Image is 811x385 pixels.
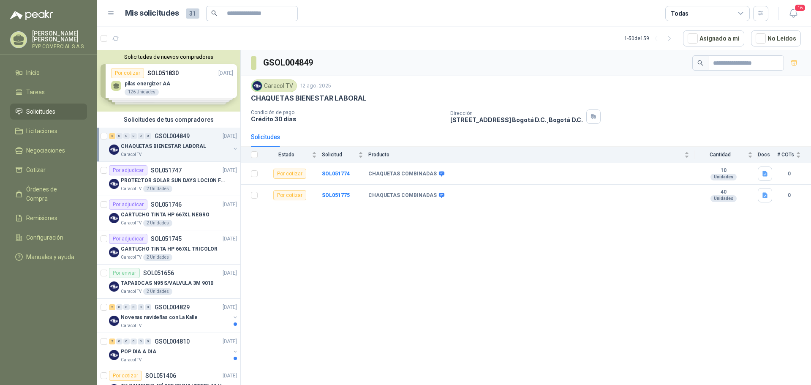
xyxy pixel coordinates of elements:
[10,162,87,178] a: Cotizar
[109,247,119,257] img: Company Logo
[109,281,119,292] img: Company Logo
[10,104,87,120] a: Solicitudes
[109,165,147,175] div: Por adjudicar
[121,348,156,356] p: POP DIA A DIA
[121,211,210,219] p: CARTUCHO TINTA HP 667XL NEGRO
[109,131,239,158] a: 2 0 0 0 0 0 GSOL004849[DATE] Company LogoCHAQUETAS BIENESTAR LABORALCaracol TV
[109,339,115,344] div: 2
[109,304,115,310] div: 2
[794,4,806,12] span: 16
[10,65,87,81] a: Inicio
[97,50,240,112] div: Solicitudes de nuevos compradoresPor cotizarSOL051830[DATE] pilas energizer AA126 UnidadesPor cot...
[223,269,237,277] p: [DATE]
[121,357,142,363] p: Caracol TV
[251,94,366,103] p: CHAQUETAS BIENESTAR LABORAL
[186,8,199,19] span: 31
[97,112,240,128] div: Solicitudes de tus compradores
[116,339,122,344] div: 0
[683,30,744,46] button: Asignado a mi
[145,339,151,344] div: 0
[97,265,240,299] a: Por enviarSOL051656[DATE] Company LogoTAPABOCAS N95 S/VALVULA 3M 9010Caracol TV2 Unidades
[223,303,237,311] p: [DATE]
[121,142,206,150] p: CHAQUETAS BIENESTAR LABORAL
[253,81,262,90] img: Company Logo
[322,192,350,198] a: SOL051775
[322,152,357,158] span: Solicitud
[26,146,65,155] span: Negociaciones
[121,322,142,329] p: Caracol TV
[368,171,437,177] b: CHAQUETAS COMBINADAS
[26,87,45,97] span: Tareas
[251,132,280,142] div: Solicitudes
[121,220,142,227] p: Caracol TV
[368,152,683,158] span: Producto
[121,186,142,192] p: Caracol TV
[109,133,115,139] div: 2
[109,234,147,244] div: Por adjudicar
[131,133,137,139] div: 0
[777,147,811,163] th: # COTs
[273,190,306,200] div: Por cotizar
[145,373,176,379] p: SOL051406
[121,288,142,295] p: Caracol TV
[109,316,119,326] img: Company Logo
[223,167,237,175] p: [DATE]
[143,288,172,295] div: 2 Unidades
[116,133,122,139] div: 0
[263,152,310,158] span: Estado
[273,169,306,179] div: Por cotizar
[223,338,237,346] p: [DATE]
[624,32,676,45] div: 1 - 50 de 159
[151,202,182,208] p: SOL051746
[121,245,218,253] p: CARTUCHO TINTA HP 667XL TRICOLOR
[131,339,137,344] div: 0
[155,304,190,310] p: GSOL004829
[121,254,142,261] p: Caracol TV
[777,191,801,199] b: 0
[138,304,144,310] div: 0
[143,186,172,192] div: 2 Unidades
[109,145,119,155] img: Company Logo
[32,44,87,49] p: PYP COMERCIAL S.A.S
[368,147,694,163] th: Producto
[131,304,137,310] div: 0
[155,133,190,139] p: GSOL004849
[116,304,122,310] div: 0
[710,195,737,202] div: Unidades
[109,350,119,360] img: Company Logo
[322,171,350,177] a: SOL051774
[223,235,237,243] p: [DATE]
[109,268,140,278] div: Por enviar
[125,7,179,19] h1: Mis solicitudes
[26,165,46,175] span: Cotizar
[694,167,753,174] b: 10
[10,229,87,246] a: Configuración
[109,199,147,210] div: Por adjudicar
[123,133,130,139] div: 0
[143,254,172,261] div: 2 Unidades
[751,30,801,46] button: No Leídos
[223,372,237,380] p: [DATE]
[10,84,87,100] a: Tareas
[251,109,444,115] p: Condición de pago
[109,371,142,381] div: Por cotizar
[143,270,174,276] p: SOL051656
[26,68,40,77] span: Inicio
[694,152,746,158] span: Cantidad
[151,167,182,173] p: SOL051747
[671,9,689,18] div: Todas
[368,192,437,199] b: CHAQUETAS COMBINADAS
[10,210,87,226] a: Remisiones
[263,147,322,163] th: Estado
[758,147,777,163] th: Docs
[97,162,240,196] a: Por adjudicarSOL051747[DATE] Company LogoPROTECTOR SOLAR SUN DAYS LOCION FPS 50 CAJA X 24 UNCarac...
[251,79,297,92] div: Caracol TV
[121,177,226,185] p: PROTECTOR SOLAR SUN DAYS LOCION FPS 50 CAJA X 24 UN
[26,126,57,136] span: Licitaciones
[143,220,172,227] div: 2 Unidades
[138,339,144,344] div: 0
[32,30,87,42] p: [PERSON_NAME] [PERSON_NAME]
[697,60,703,66] span: search
[151,236,182,242] p: SOL051745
